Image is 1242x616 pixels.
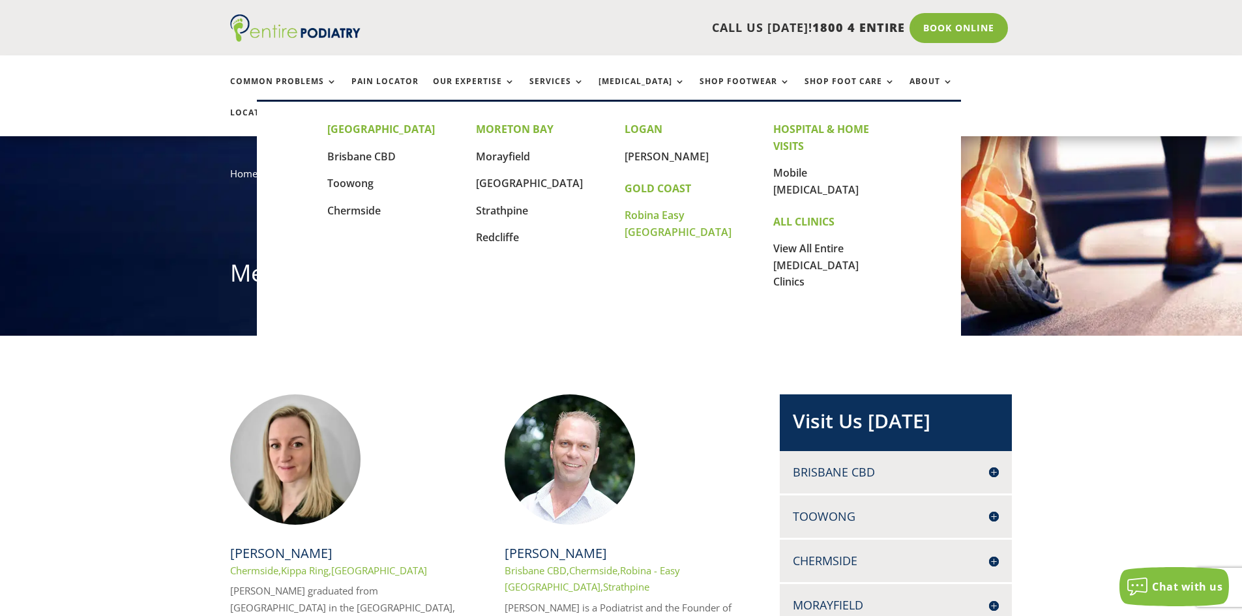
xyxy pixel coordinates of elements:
[230,564,278,577] a: Chermside
[625,122,662,136] strong: LOGAN
[793,553,999,569] h4: Chermside
[599,77,685,105] a: [MEDICAL_DATA]
[505,544,607,562] a: [PERSON_NAME]
[773,166,859,197] a: Mobile [MEDICAL_DATA]
[625,181,691,196] strong: GOLD COAST
[529,77,584,105] a: Services
[603,580,649,593] a: Strathpine
[805,77,895,105] a: Shop Foot Care
[773,241,859,289] a: View All Entire [MEDICAL_DATA] Clinics
[505,563,737,596] p: , , ,
[230,31,361,44] a: Entire Podiatry
[230,165,1013,192] nav: breadcrumb
[476,230,519,244] a: Redcliffe
[230,167,258,180] a: Home
[476,149,530,164] a: Morayfield
[700,77,790,105] a: Shop Footwear
[625,208,732,239] a: Robina Easy [GEOGRAPHIC_DATA]
[230,108,295,136] a: Locations
[411,20,905,37] p: CALL US [DATE]!
[230,394,361,525] img: Rachael Edmonds
[1152,579,1222,594] span: Chat with us
[327,176,374,190] a: Toowong
[812,20,905,35] span: 1800 4 ENTIRE
[331,564,427,577] a: [GEOGRAPHIC_DATA]
[793,407,999,441] h2: Visit Us [DATE]
[505,394,635,525] img: Chris Hope
[327,149,396,164] a: Brisbane CBD
[476,176,583,190] a: [GEOGRAPHIC_DATA]
[476,203,528,218] a: Strathpine
[476,122,554,136] strong: MORETON BAY
[230,14,361,42] img: logo (1)
[230,563,462,579] p: , ,
[773,122,869,153] strong: HOSPITAL & HOME VISITS
[909,77,953,105] a: About
[351,77,419,105] a: Pain Locator
[909,13,1008,43] a: Book Online
[793,508,999,525] h4: Toowong
[793,464,999,480] h4: Brisbane CBD
[1119,567,1229,606] button: Chat with us
[327,122,435,136] strong: [GEOGRAPHIC_DATA]
[505,564,567,577] a: Brisbane CBD
[327,203,381,218] a: Chermside
[230,257,1013,296] h1: Meet Our Team
[230,544,333,562] a: [PERSON_NAME]
[433,77,515,105] a: Our Expertise
[230,77,337,105] a: Common Problems
[625,149,709,164] a: [PERSON_NAME]
[281,564,329,577] a: Kippa Ring
[569,564,617,577] a: Chermside
[793,597,999,613] h4: Morayfield
[773,214,835,229] strong: ALL CLINICS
